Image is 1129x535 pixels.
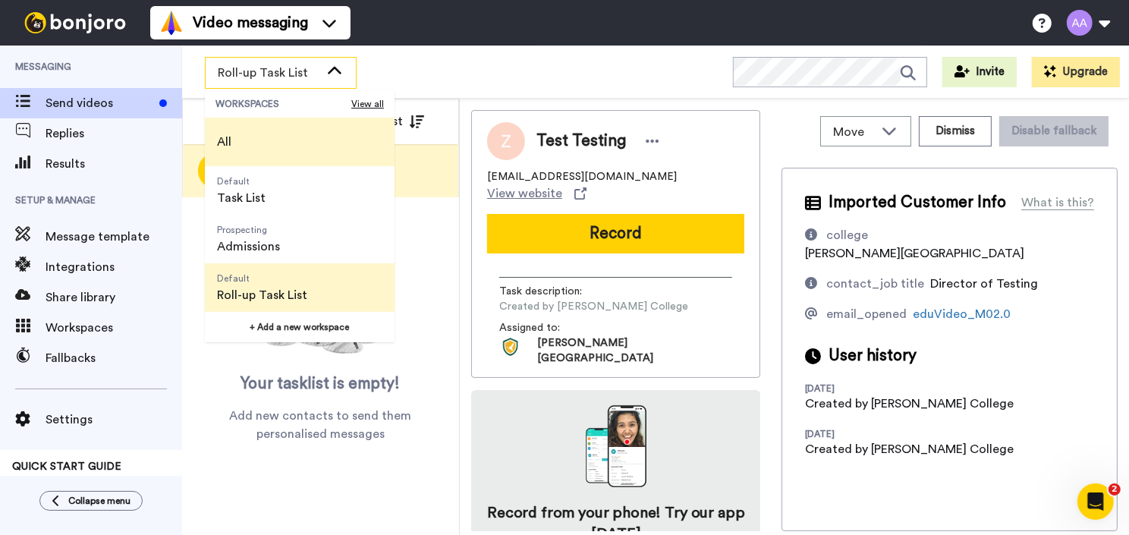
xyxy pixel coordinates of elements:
button: Dismiss [919,116,992,146]
button: Upgrade [1032,57,1120,87]
span: Fallbacks [46,349,182,367]
span: QUICK START GUIDE [12,461,121,472]
span: [PERSON_NAME][GEOGRAPHIC_DATA] [537,335,732,366]
span: [PERSON_NAME][GEOGRAPHIC_DATA] [805,247,1024,260]
span: Assigned to: [499,320,605,335]
button: + Add a new workspace [205,312,395,342]
span: Settings [46,411,182,429]
span: View website [487,184,562,203]
a: eduVideo_M02.0 [913,308,1011,320]
span: Imported Customer Info [829,191,1006,214]
span: Share library [46,288,182,307]
span: Prospecting [217,224,280,236]
div: [DATE] [805,382,904,395]
span: WORKSPACES [215,98,351,110]
img: download [586,405,646,487]
span: Created by [PERSON_NAME] College [499,299,688,314]
span: View all [351,98,384,110]
div: Created by [PERSON_NAME] College [805,395,1014,413]
span: Roll-up Task List [218,64,319,82]
span: User history [829,345,917,367]
span: Integrations [46,258,182,276]
div: college [826,226,868,244]
span: Message template [46,228,182,246]
span: Workspaces [46,319,182,337]
span: Collapse menu [68,495,131,507]
div: Created by [PERSON_NAME] College [805,440,1014,458]
div: What is this? [1021,194,1094,212]
span: Test Testing [536,130,626,153]
span: All [217,133,231,151]
span: Default [217,272,307,285]
span: Admissions [217,238,280,256]
img: b751feff-7ca6-4040-9a6e-dc3c3a2fdb29-1712866687.jpg [499,335,522,358]
button: Invite [942,57,1017,87]
span: Send videos [46,94,153,112]
span: Move [833,123,874,141]
span: 2 [1109,483,1121,496]
a: View website [487,184,587,203]
iframe: Intercom live chat [1077,483,1114,520]
span: Task description : [499,284,605,299]
span: Default [217,175,266,187]
button: Record [487,214,744,253]
img: bj-logo-header-white.svg [18,12,132,33]
span: Your tasklist is empty! [241,373,401,395]
span: Results [46,155,182,173]
span: Task List [217,189,266,207]
img: Image of Test Testing [487,122,525,160]
span: Director of Testing [930,278,1038,290]
span: Video messaging [193,12,308,33]
div: email_opened [826,305,907,323]
div: [DATE] [805,428,904,440]
img: vm-color.svg [159,11,184,35]
button: Disable fallback [999,116,1109,146]
span: Replies [46,124,182,143]
div: contact_job title [826,275,924,293]
span: Roll-up Task List [217,286,307,304]
span: Add new contacts to send them personalised messages [205,407,436,443]
span: [EMAIL_ADDRESS][DOMAIN_NAME] [487,169,677,184]
button: Collapse menu [39,491,143,511]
